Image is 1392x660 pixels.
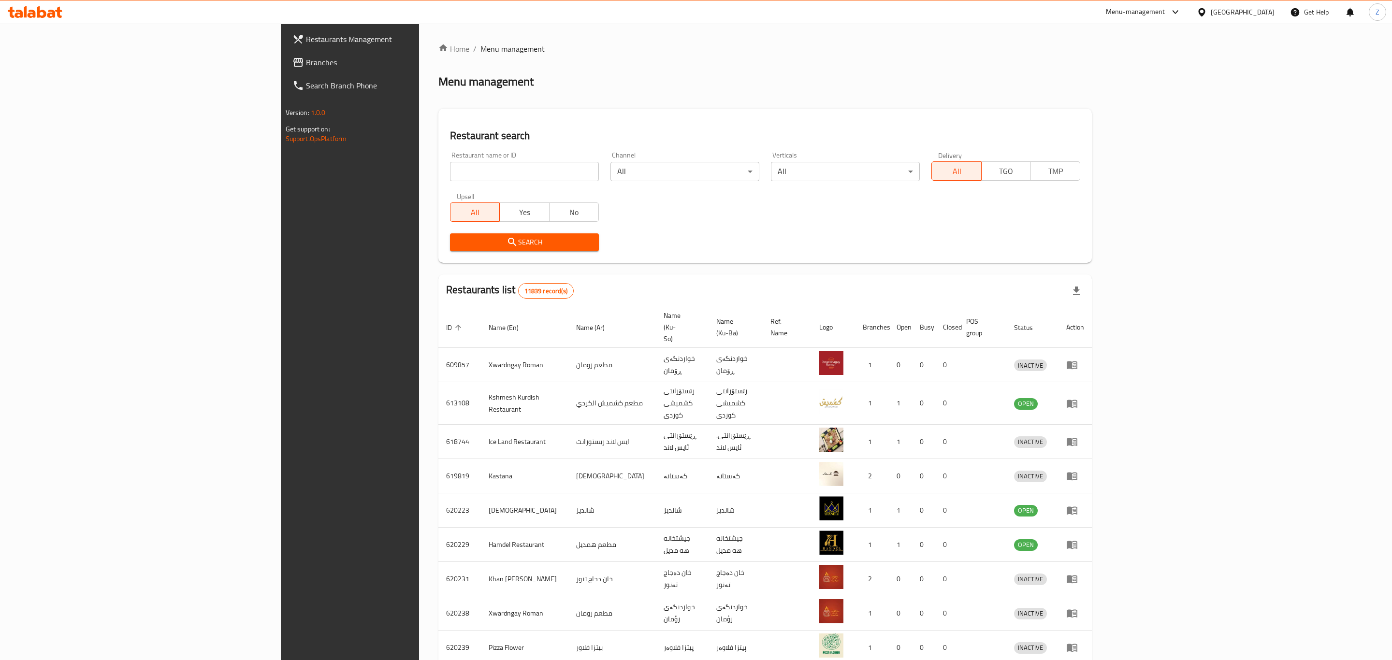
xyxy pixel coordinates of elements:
[935,528,958,562] td: 0
[709,562,763,596] td: خان دەجاج تەنور
[912,459,935,493] td: 0
[1014,398,1038,410] div: OPEN
[481,596,568,631] td: Xwardngay Roman
[656,493,709,528] td: شانديز
[481,562,568,596] td: Khan [PERSON_NAME]
[819,633,843,658] img: Pizza Flower
[931,161,981,181] button: All
[855,596,889,631] td: 1
[1058,307,1092,348] th: Action
[819,462,843,486] img: Kastana
[889,528,912,562] td: 1
[889,562,912,596] td: 0
[306,80,506,91] span: Search Branch Phone
[889,348,912,382] td: 0
[855,382,889,425] td: 1
[1066,539,1084,550] div: Menu
[656,382,709,425] td: رێستۆرانتی کشمیشى كوردى
[770,316,800,339] span: Ref. Name
[1376,7,1379,17] span: Z
[855,425,889,459] td: 1
[1014,322,1045,333] span: Status
[819,531,843,555] img: Hamdel Restaurant
[1014,436,1047,447] span: INACTIVE
[286,132,347,145] a: Support.OpsPlatform
[1014,574,1047,585] div: INACTIVE
[855,528,889,562] td: 1
[450,129,1080,143] h2: Restaurant search
[1211,7,1275,17] div: [GEOGRAPHIC_DATA]
[819,496,843,520] img: Shandiz
[286,123,330,135] span: Get support on:
[656,528,709,562] td: جيشتخانه هه مديل
[709,348,763,382] td: خواردنگەی ڕۆمان
[446,322,464,333] span: ID
[489,322,531,333] span: Name (En)
[935,425,958,459] td: 0
[889,459,912,493] td: 0
[656,425,709,459] td: ڕێستۆرانتی ئایس لاند
[568,596,656,631] td: مطعم رومان
[1014,360,1047,371] span: INACTIVE
[936,164,977,178] span: All
[576,322,617,333] span: Name (Ar)
[986,164,1027,178] span: TGO
[709,459,763,493] td: کەستانە
[1066,398,1084,409] div: Menu
[438,43,1092,55] nav: breadcrumb
[518,283,574,299] div: Total records count
[285,51,513,74] a: Branches
[1066,573,1084,585] div: Menu
[855,493,889,528] td: 1
[1035,164,1076,178] span: TMP
[446,283,574,299] h2: Restaurants list
[912,382,935,425] td: 0
[450,162,599,181] input: Search for restaurant name or ID..
[771,162,920,181] div: All
[912,528,935,562] td: 0
[458,236,591,248] span: Search
[1014,642,1047,653] span: INACTIVE
[568,562,656,596] td: خان دجاج تنور
[819,351,843,375] img: Xwardngay Roman
[1014,505,1038,516] span: OPEN
[1066,470,1084,482] div: Menu
[935,307,958,348] th: Closed
[1014,398,1038,409] span: OPEN
[553,205,595,219] span: No
[568,382,656,425] td: مطعم كشميش الكردي
[656,562,709,596] td: خان دەجاج تەنور
[450,202,500,222] button: All
[855,562,889,596] td: 2
[568,425,656,459] td: ايس لاند ريستورانت
[709,493,763,528] td: شانديز
[1014,642,1047,654] div: INACTIVE
[966,316,995,339] span: POS group
[285,28,513,51] a: Restaurants Management
[819,389,843,414] img: Kshmesh Kurdish Restaurant
[306,57,506,68] span: Branches
[306,33,506,45] span: Restaurants Management
[1066,436,1084,447] div: Menu
[935,348,958,382] td: 0
[481,382,568,425] td: Kshmesh Kurdish Restaurant
[889,596,912,631] td: 0
[1030,161,1080,181] button: TMP
[454,205,496,219] span: All
[812,307,855,348] th: Logo
[938,152,962,158] label: Delivery
[664,310,697,344] span: Name (Ku-So)
[499,202,549,222] button: Yes
[1065,279,1088,302] div: Export file
[819,565,843,589] img: Khan Dejaj Tanoor
[311,106,326,119] span: 1.0.0
[450,233,599,251] button: Search
[716,316,751,339] span: Name (Ku-Ba)
[1066,607,1084,619] div: Menu
[285,74,513,97] a: Search Branch Phone
[819,599,843,623] img: Xwardngay Roman
[935,493,958,528] td: 0
[1066,359,1084,371] div: Menu
[568,493,656,528] td: شانديز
